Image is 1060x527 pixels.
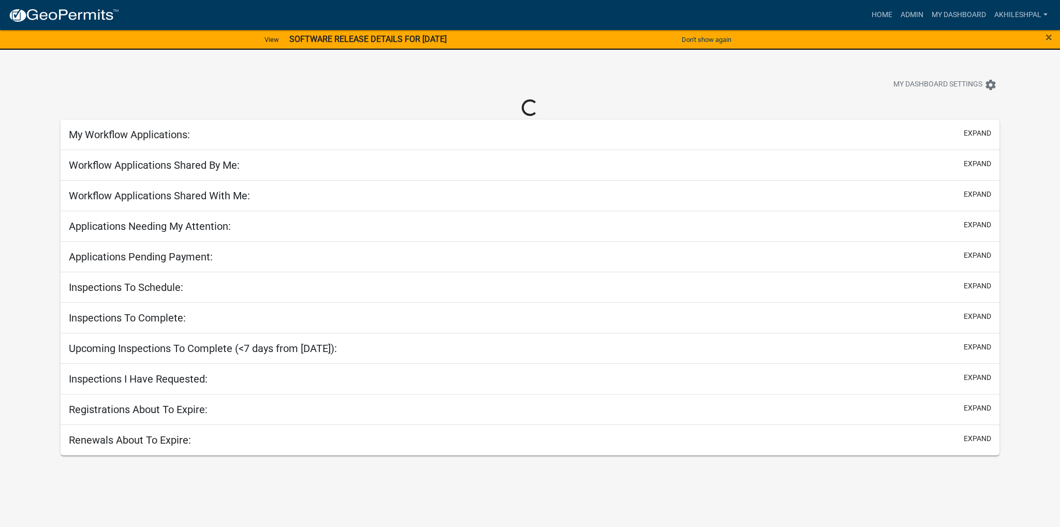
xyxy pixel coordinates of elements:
a: View [260,31,283,48]
a: Admin [896,5,927,25]
button: expand [964,219,991,230]
h5: Upcoming Inspections To Complete (<7 days from [DATE]): [69,342,337,355]
h5: My Workflow Applications: [69,128,190,141]
h5: Inspections To Complete: [69,312,186,324]
button: expand [964,128,991,139]
a: My Dashboard [927,5,990,25]
h5: Applications Pending Payment: [69,251,213,263]
h5: Applications Needing My Attention: [69,220,231,232]
h5: Inspections I Have Requested: [69,373,208,385]
h5: Workflow Applications Shared By Me: [69,159,240,171]
button: expand [964,281,991,291]
h5: Workflow Applications Shared With Me: [69,189,250,202]
button: expand [964,342,991,353]
a: akhileshpal [990,5,1052,25]
button: expand [964,189,991,200]
button: expand [964,372,991,383]
span: My Dashboard Settings [893,79,982,91]
h5: Renewals About To Expire: [69,434,191,446]
button: Don't show again [678,31,735,48]
button: expand [964,158,991,169]
span: × [1046,30,1052,45]
h5: Registrations About To Expire: [69,403,208,416]
button: expand [964,403,991,414]
button: Close [1046,31,1052,43]
strong: SOFTWARE RELEASE DETAILS FOR [DATE] [289,34,447,44]
button: expand [964,433,991,444]
i: settings [984,79,997,91]
h5: Inspections To Schedule: [69,281,183,294]
button: expand [964,311,991,322]
a: Home [867,5,896,25]
button: My Dashboard Settingssettings [885,75,1005,95]
button: expand [964,250,991,261]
